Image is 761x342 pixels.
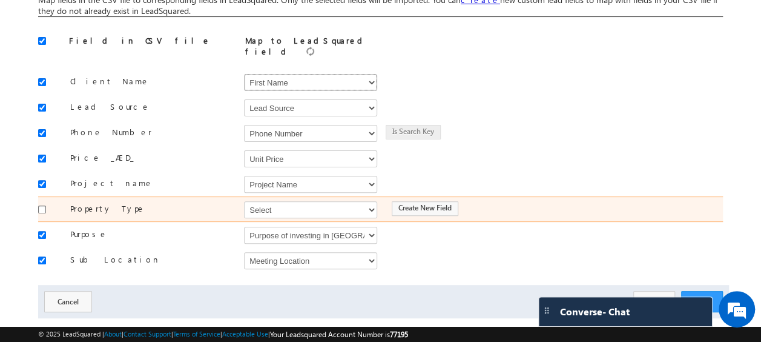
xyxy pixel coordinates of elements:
[51,101,209,112] label: Lead Source
[245,35,403,58] div: Map to LeadSquared field
[69,35,227,52] div: Field in CSV file
[392,201,458,216] button: Create New Field
[681,291,723,312] button: Next
[16,112,221,252] textarea: Type your message and hit 'Enter'
[633,291,675,312] button: Back
[104,330,122,338] a: About
[173,330,220,338] a: Terms of Service
[51,76,209,87] label: Client Name
[222,330,268,338] a: Acceptable Use
[51,152,209,163] label: Price _AED_
[542,306,552,315] img: carter-drag
[165,262,220,278] em: Start Chat
[21,64,51,79] img: d_60004797649_company_0_60004797649
[44,291,92,312] button: Cancel
[51,203,209,214] label: Property Type
[51,229,209,240] label: Purpose
[124,330,171,338] a: Contact Support
[63,64,203,79] div: Chat with us now
[51,127,209,138] label: Phone Number
[51,254,209,265] label: Sub Location
[270,330,408,339] span: Your Leadsquared Account Number is
[38,329,408,340] span: © 2025 LeadSquared | | | | |
[560,306,630,317] span: Converse - Chat
[306,47,314,56] img: Refresh LeadSquared fields
[390,330,408,339] span: 77195
[199,6,228,35] div: Minimize live chat window
[51,178,209,189] label: Project name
